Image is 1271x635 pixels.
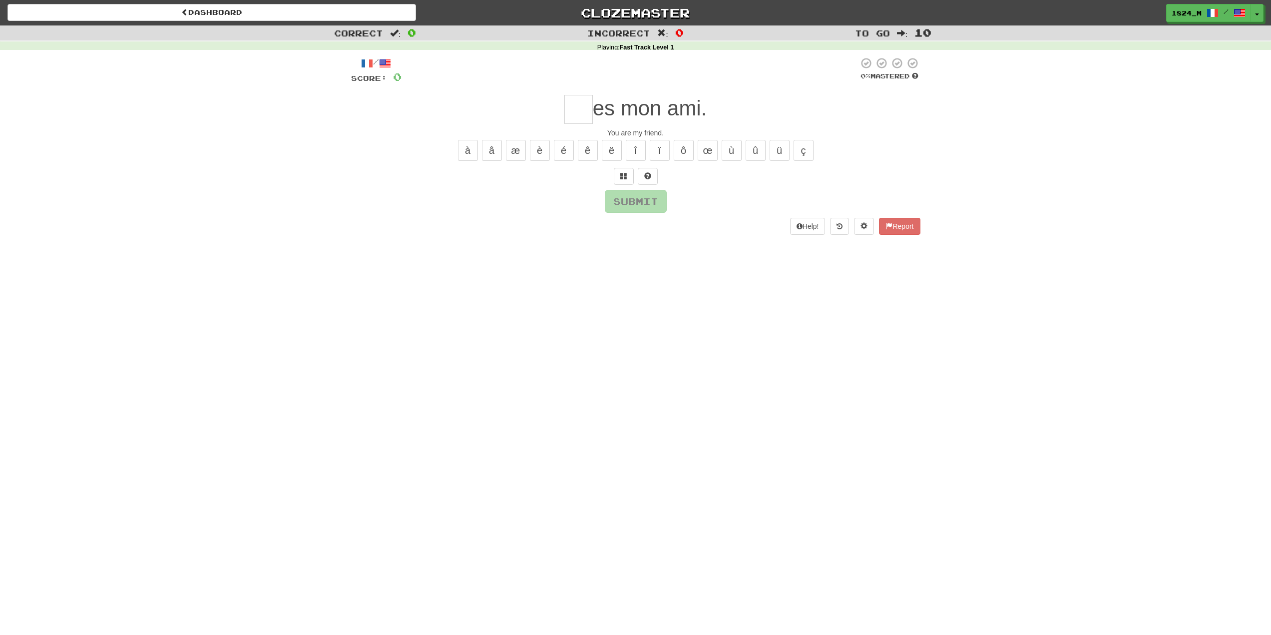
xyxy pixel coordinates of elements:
[458,140,478,161] button: à
[1172,8,1202,17] span: 1824_m
[897,29,908,37] span: :
[650,140,670,161] button: ï
[593,96,707,120] span: es mon ami.
[638,168,658,185] button: Single letter hint - you only get 1 per sentence and score half the points! alt+h
[855,28,890,38] span: To go
[914,26,931,38] span: 10
[1166,4,1251,22] a: 1824_m /
[408,26,416,38] span: 0
[482,140,502,161] button: â
[7,4,416,21] a: Dashboard
[614,168,634,185] button: Switch sentence to multiple choice alt+p
[334,28,383,38] span: Correct
[675,26,684,38] span: 0
[722,140,742,161] button: ù
[858,72,920,81] div: Mastered
[746,140,766,161] button: û
[794,140,814,161] button: ç
[657,29,668,37] span: :
[351,74,387,82] span: Score:
[620,44,674,51] strong: Fast Track Level 1
[674,140,694,161] button: ô
[393,70,402,83] span: 0
[626,140,646,161] button: î
[587,28,650,38] span: Incorrect
[830,218,849,235] button: Round history (alt+y)
[879,218,920,235] button: Report
[860,72,870,80] span: 0 %
[1224,8,1229,15] span: /
[698,140,718,161] button: œ
[390,29,401,37] span: :
[530,140,550,161] button: è
[770,140,790,161] button: ü
[578,140,598,161] button: ê
[554,140,574,161] button: é
[602,140,622,161] button: ë
[351,128,920,138] div: You are my friend.
[431,4,840,21] a: Clozemaster
[605,190,667,213] button: Submit
[351,57,402,69] div: /
[790,218,826,235] button: Help!
[506,140,526,161] button: æ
